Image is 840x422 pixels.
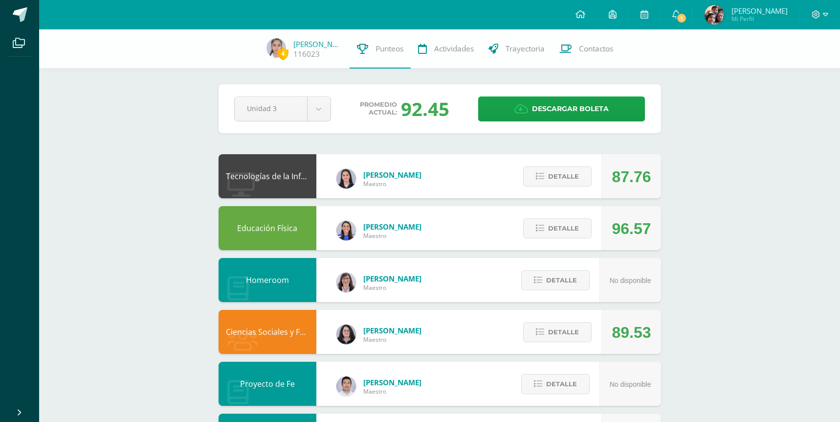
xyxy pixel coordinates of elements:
span: [PERSON_NAME] [363,170,421,180]
a: Trayectoria [481,29,552,69]
span: Contactos [579,44,613,54]
span: Detalle [548,167,579,186]
span: Detalle [548,219,579,237]
div: Ciencias Sociales y Formación Ciudadana [219,310,316,354]
a: Unidad 3 [235,97,331,121]
img: f270ddb0ea09d79bf84e45c6680ec463.png [336,325,356,344]
img: 1d1893dffc2a5cb51e37830242393691.png [266,38,286,58]
button: Detalle [523,166,592,187]
button: Detalle [521,270,590,290]
div: Tecnologías de la Información y Comunicación: Computación [219,154,316,198]
span: Detalle [546,271,577,289]
span: Maestro [363,283,421,292]
a: Punteos [350,29,411,69]
div: Educación Física [219,206,316,250]
img: dbcf09110664cdb6f63fe058abfafc14.png [336,169,356,188]
span: [PERSON_NAME] [363,222,421,232]
span: Detalle [546,375,577,393]
span: Maestro [363,387,421,396]
span: [PERSON_NAME] [731,6,788,16]
img: 0eea5a6ff783132be5fd5ba128356f6f.png [336,221,356,240]
a: [PERSON_NAME] [293,39,342,49]
div: 89.53 [612,310,651,354]
span: No disponible [610,277,651,284]
span: [PERSON_NAME] [363,326,421,335]
span: Unidad 3 [247,97,295,120]
img: 4582bc727a9698f22778fe954f29208c.png [336,376,356,396]
img: 2888544038d106339d2fbd494f6dd41f.png [705,5,724,24]
span: Maestro [363,180,421,188]
img: 11d0a4ab3c631824f792e502224ffe6b.png [336,273,356,292]
div: 87.76 [612,155,651,199]
a: Contactos [552,29,620,69]
span: Maestro [363,232,421,240]
div: Homeroom [219,258,316,302]
button: Detalle [523,218,592,238]
a: Descargar boleta [478,96,645,121]
div: 92.45 [401,96,449,121]
span: Descargar boleta [532,97,609,121]
a: Actividades [411,29,481,69]
span: 1 [676,13,687,23]
span: Maestro [363,335,421,344]
span: No disponible [610,380,651,388]
button: Detalle [521,374,590,394]
span: 4 [278,47,288,60]
span: Promedio actual: [360,101,397,117]
span: Trayectoria [506,44,545,54]
span: [PERSON_NAME] [363,377,421,387]
span: Actividades [434,44,474,54]
div: Proyecto de Fe [219,362,316,406]
span: Detalle [548,323,579,341]
span: Mi Perfil [731,15,788,23]
a: 116023 [293,49,320,59]
button: Detalle [523,322,592,342]
span: [PERSON_NAME] [363,274,421,283]
div: 96.57 [612,207,651,251]
span: Punteos [376,44,403,54]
